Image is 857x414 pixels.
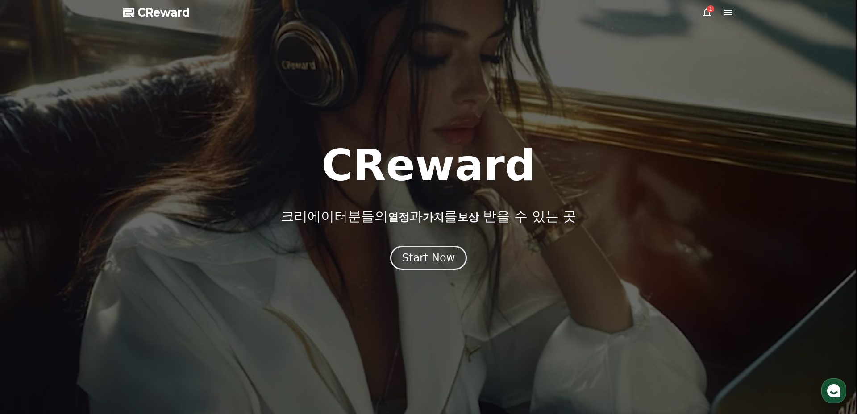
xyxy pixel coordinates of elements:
[423,211,444,224] span: 가치
[390,246,467,270] button: Start Now
[402,251,455,265] div: Start Now
[390,255,467,263] a: Start Now
[458,211,479,224] span: 보상
[707,5,714,12] div: 1
[123,5,190,20] a: CReward
[388,211,409,224] span: 열정
[702,7,712,18] a: 1
[281,208,576,224] p: 크리에이터분들의 과 를 받을 수 있는 곳
[321,144,535,187] h1: CReward
[137,5,190,20] span: CReward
